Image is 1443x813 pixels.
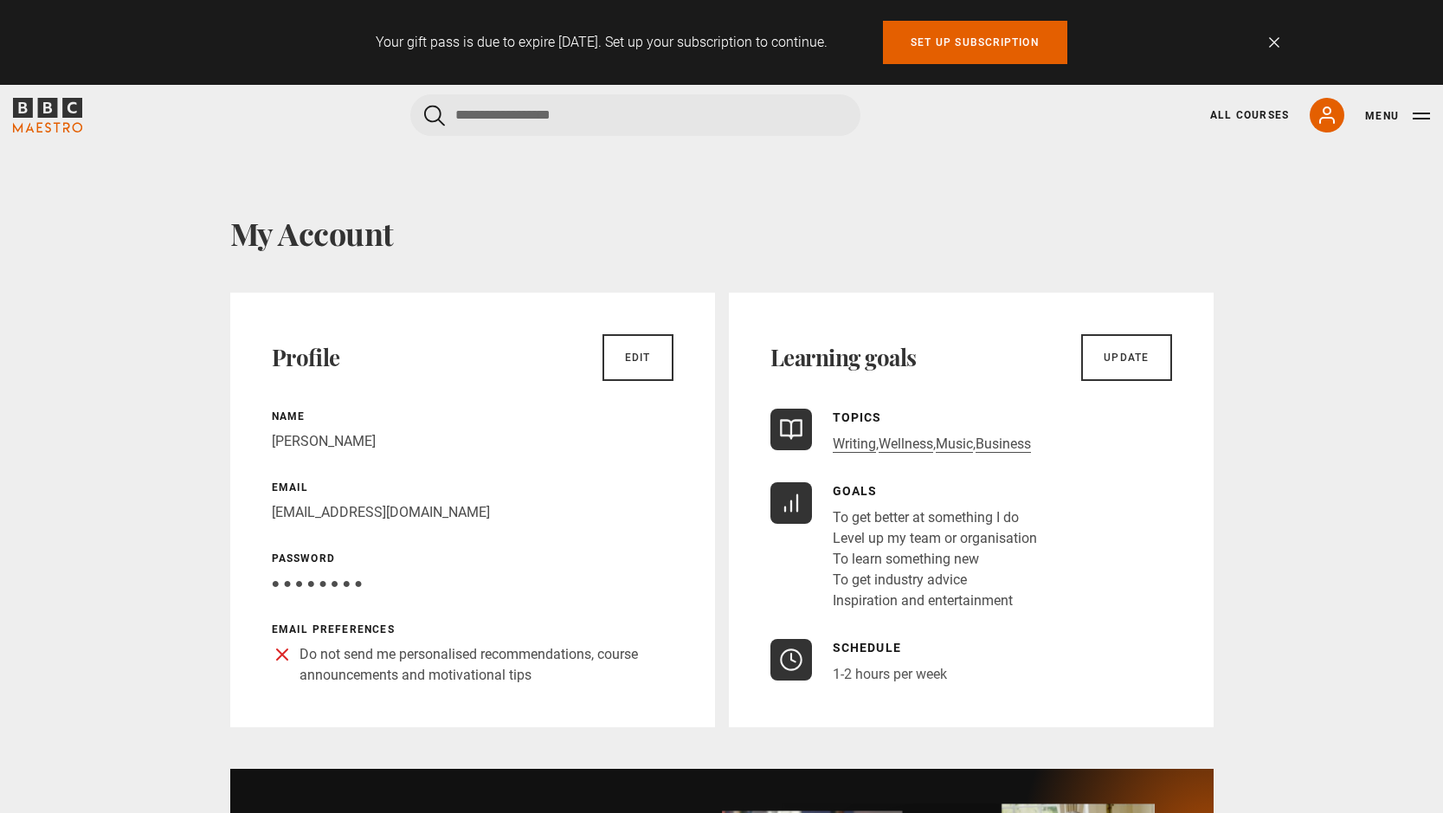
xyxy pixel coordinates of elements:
[1210,107,1289,123] a: All Courses
[1081,334,1171,381] a: Update
[770,344,917,371] h2: Learning goals
[936,436,973,453] a: Music
[833,570,1037,590] li: To get industry advice
[833,436,876,453] a: Writing
[13,98,82,132] svg: BBC Maestro
[833,590,1037,611] li: Inspiration and entertainment
[833,434,1031,455] p: , , ,
[883,21,1067,64] a: Set up subscription
[833,639,947,657] p: Schedule
[272,551,673,566] p: Password
[410,94,860,136] input: Search
[424,105,445,126] button: Submit the search query
[833,482,1037,500] p: Goals
[272,480,673,495] p: Email
[272,409,673,424] p: Name
[833,664,947,685] p: 1-2 hours per week
[272,344,340,371] h2: Profile
[833,409,1031,427] p: Topics
[272,622,673,637] p: Email preferences
[230,215,1214,251] h1: My Account
[272,431,673,452] p: [PERSON_NAME]
[833,507,1037,528] li: To get better at something I do
[602,334,673,381] a: Edit
[272,575,363,591] span: ● ● ● ● ● ● ● ●
[833,549,1037,570] li: To learn something new
[1365,107,1430,125] button: Toggle navigation
[879,436,933,453] a: Wellness
[833,528,1037,549] li: Level up my team or organisation
[272,502,673,523] p: [EMAIL_ADDRESS][DOMAIN_NAME]
[376,32,828,53] p: Your gift pass is due to expire [DATE]. Set up your subscription to continue.
[976,436,1031,453] a: Business
[300,644,673,686] p: Do not send me personalised recommendations, course announcements and motivational tips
